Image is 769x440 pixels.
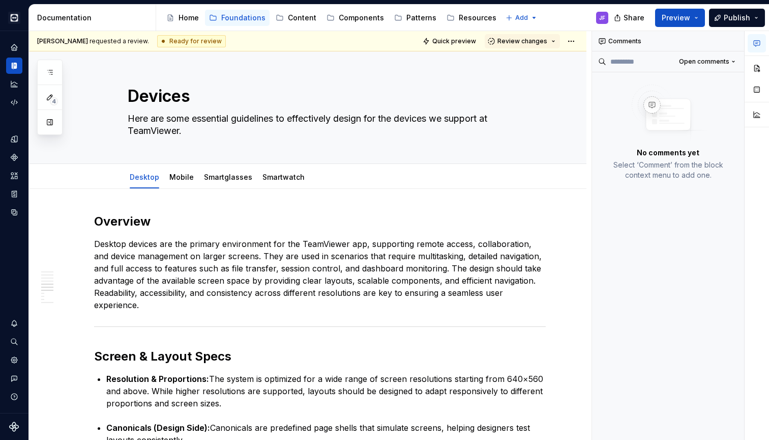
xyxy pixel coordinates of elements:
button: Quick preview [420,34,481,48]
div: Mobile [165,166,198,187]
div: Resources [459,13,496,23]
button: Search ⌘K [6,334,22,350]
div: Patterns [406,13,436,23]
a: Storybook stories [6,186,22,202]
a: Assets [6,168,22,184]
span: 4 [50,97,58,105]
div: Home [179,13,199,23]
a: Smartglasses [204,173,252,181]
p: Select ‘Comment’ from the block context menu to add one. [604,160,732,180]
a: Design tokens [6,131,22,147]
a: Home [6,39,22,56]
a: Desktop [130,173,159,181]
p: Desktop devices are the primary environment for the TeamViewer app, supporting remote access, col... [94,238,546,311]
div: Ready for review [157,35,226,47]
span: Share [624,13,644,23]
button: Open comments [674,54,740,69]
span: [PERSON_NAME] [37,37,88,45]
div: Desktop [126,166,163,187]
a: Settings [6,352,22,368]
div: Foundations [221,13,265,23]
a: Patterns [390,10,440,26]
a: Content [272,10,320,26]
a: Home [162,10,203,26]
img: e3886e02-c8c5-455d-9336-29756fd03ba2.png [8,12,20,24]
button: Notifications [6,315,22,332]
p: No comments yet [637,148,699,158]
span: Publish [724,13,750,23]
div: Smartglasses [200,166,256,187]
p: The system is optimized for a wide range of screen resolutions starting from 640×560 and above. W... [106,373,546,409]
a: Resources [442,10,500,26]
button: Preview [655,9,705,27]
div: Documentation [37,13,152,23]
span: requested a review. [37,37,149,45]
a: Analytics [6,76,22,92]
textarea: Here are some essential guidelines to effectively design for the devices we support at TeamViewer. [126,111,510,139]
a: Code automation [6,94,22,111]
a: Mobile [169,173,194,181]
a: Components [6,149,22,166]
a: Data sources [6,204,22,221]
textarea: Devices [126,84,510,108]
a: Documentation [6,58,22,74]
div: Comments [592,31,744,51]
span: Preview [662,13,690,23]
span: Quick preview [432,37,476,45]
div: Components [339,13,384,23]
span: Review changes [497,37,547,45]
h2: Screen & Layout Specs [94,348,546,365]
svg: Supernova Logo [9,422,19,432]
span: Open comments [679,58,729,66]
button: Review changes [485,34,560,48]
span: Add [515,14,528,22]
button: Publish [709,9,765,27]
a: Smartwatch [262,173,305,181]
a: Components [322,10,388,26]
div: Page tree [162,8,500,28]
div: Content [288,13,316,23]
button: Contact support [6,370,22,387]
div: Smartwatch [258,166,309,187]
div: JF [599,14,605,22]
h2: Overview [94,213,546,230]
a: Foundations [205,10,270,26]
button: Share [609,9,651,27]
strong: Canonicals (Design Side): [106,423,210,433]
strong: Resolution & Proportions: [106,374,209,384]
button: Add [502,11,541,25]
